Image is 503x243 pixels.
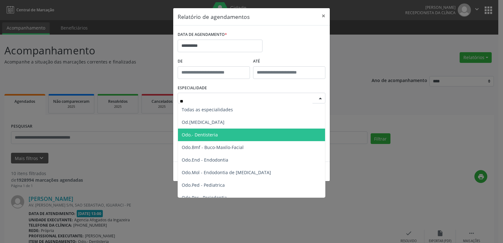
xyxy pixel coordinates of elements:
[182,182,225,188] span: Odo.Ped - Pediatrica
[253,57,325,66] label: ATÉ
[178,13,250,21] h5: Relatório de agendamentos
[182,157,228,163] span: Odo.End - Endodontia
[178,30,227,40] label: DATA DE AGENDAMENTO
[182,107,233,113] span: Todas as especialidades
[317,8,330,24] button: Close
[182,169,271,175] span: Odo.Mol - Endodontia de [MEDICAL_DATA]
[182,144,244,150] span: Odo.Bmf - Buco-Maxilo-Facial
[178,57,250,66] label: De
[182,119,224,125] span: Od.[MEDICAL_DATA]
[178,83,207,93] label: ESPECIALIDADE
[182,195,227,201] span: Odo.Per - Periodontia
[182,132,218,138] span: Odo.- Dentisteria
